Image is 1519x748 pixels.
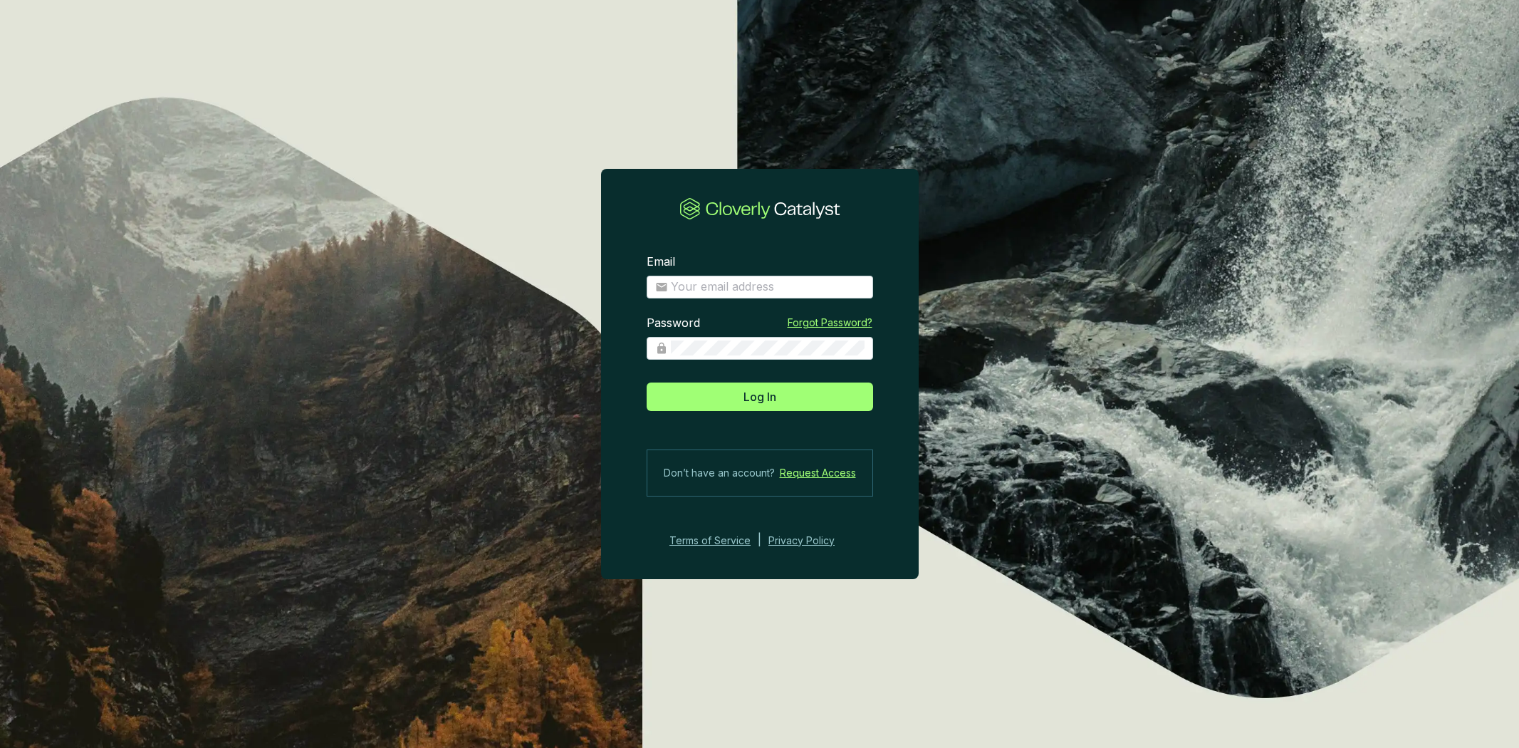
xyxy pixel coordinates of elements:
[780,464,856,482] a: Request Access
[788,316,872,330] a: Forgot Password?
[647,254,675,270] label: Email
[671,341,865,356] input: Password
[743,388,776,405] span: Log In
[647,383,873,411] button: Log In
[664,464,775,482] span: Don’t have an account?
[647,316,700,331] label: Password
[758,532,761,549] div: |
[671,279,865,295] input: Email
[768,532,854,549] a: Privacy Policy
[665,532,751,549] a: Terms of Service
